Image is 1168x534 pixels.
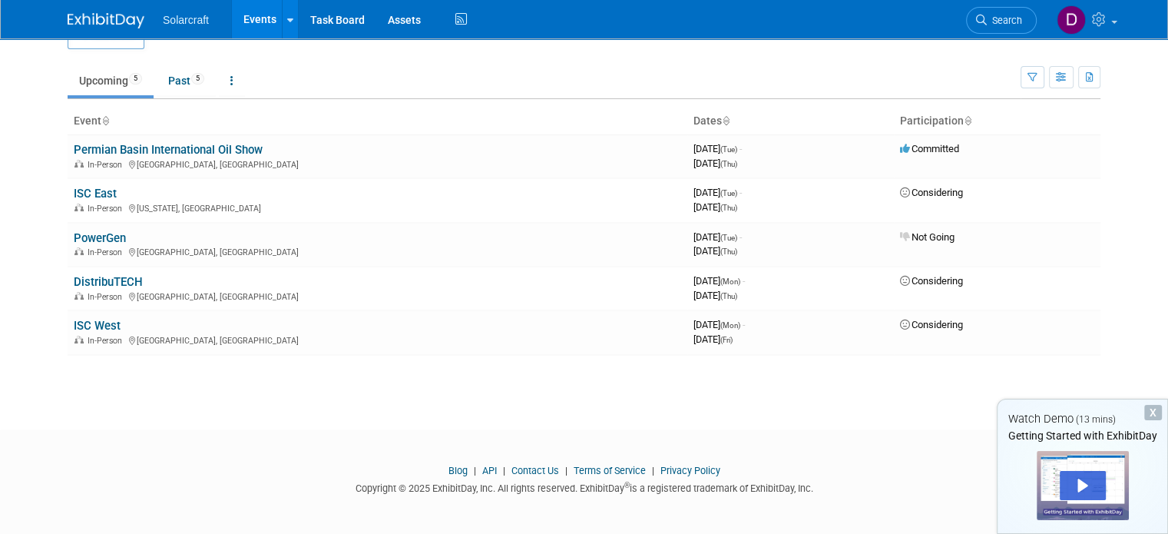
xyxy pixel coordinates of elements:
span: [DATE] [693,187,742,198]
span: | [648,465,658,476]
span: - [740,187,742,198]
img: In-Person Event [74,292,84,300]
a: Permian Basin International Oil Show [74,143,263,157]
span: Considering [900,275,963,287]
th: Participation [894,108,1100,134]
span: (Tue) [720,234,737,242]
div: [GEOGRAPHIC_DATA], [GEOGRAPHIC_DATA] [74,158,681,170]
div: [GEOGRAPHIC_DATA], [GEOGRAPHIC_DATA] [74,245,681,257]
span: - [740,143,742,154]
img: ExhibitDay [68,13,144,28]
a: Sort by Start Date [722,114,730,127]
span: [DATE] [693,245,737,257]
span: (Mon) [720,321,740,330]
span: [DATE] [693,333,733,345]
a: ISC East [74,187,117,201]
img: Dave DiVincenzo [1057,5,1086,35]
span: (Mon) [720,277,740,286]
span: [DATE] [693,158,737,169]
a: Terms of Service [574,465,646,476]
img: In-Person Event [74,160,84,167]
a: Contact Us [511,465,559,476]
span: - [743,319,745,330]
a: Privacy Policy [660,465,720,476]
span: [DATE] [693,275,745,287]
span: [DATE] [693,201,737,213]
img: In-Person Event [74,204,84,211]
span: Solarcraft [163,14,209,26]
th: Dates [687,108,894,134]
a: PowerGen [74,231,126,245]
span: (13 mins) [1076,414,1116,425]
span: In-Person [88,292,127,302]
span: 5 [129,73,142,85]
a: API [482,465,497,476]
span: (Fri) [720,336,733,344]
a: Search [966,7,1037,34]
img: In-Person Event [74,247,84,255]
a: Sort by Event Name [101,114,109,127]
span: (Thu) [720,247,737,256]
div: Getting Started with ExhibitDay [998,428,1167,443]
span: (Tue) [720,189,737,197]
span: Considering [900,187,963,198]
span: In-Person [88,247,127,257]
div: [US_STATE], [GEOGRAPHIC_DATA] [74,201,681,214]
a: DistribuTECH [74,275,143,289]
span: [DATE] [693,143,742,154]
span: - [740,231,742,243]
span: 5 [191,73,204,85]
span: In-Person [88,204,127,214]
span: Committed [900,143,959,154]
a: Past5 [157,66,216,95]
div: [GEOGRAPHIC_DATA], [GEOGRAPHIC_DATA] [74,290,681,302]
a: Blog [448,465,468,476]
span: [DATE] [693,231,742,243]
div: Play [1060,471,1106,500]
a: Sort by Participation Type [964,114,971,127]
img: In-Person Event [74,336,84,343]
span: (Thu) [720,160,737,168]
span: | [470,465,480,476]
div: Watch Demo [998,411,1167,427]
span: Search [987,15,1022,26]
span: [DATE] [693,290,737,301]
div: [GEOGRAPHIC_DATA], [GEOGRAPHIC_DATA] [74,333,681,346]
span: (Thu) [720,204,737,212]
span: Considering [900,319,963,330]
span: Not Going [900,231,955,243]
span: (Tue) [720,145,737,154]
a: Upcoming5 [68,66,154,95]
span: - [743,275,745,287]
span: [DATE] [693,319,745,330]
span: (Thu) [720,292,737,300]
span: | [561,465,571,476]
sup: ® [624,481,630,489]
div: Dismiss [1144,405,1162,420]
span: In-Person [88,336,127,346]
span: | [499,465,509,476]
span: In-Person [88,160,127,170]
a: ISC West [74,319,121,333]
th: Event [68,108,687,134]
